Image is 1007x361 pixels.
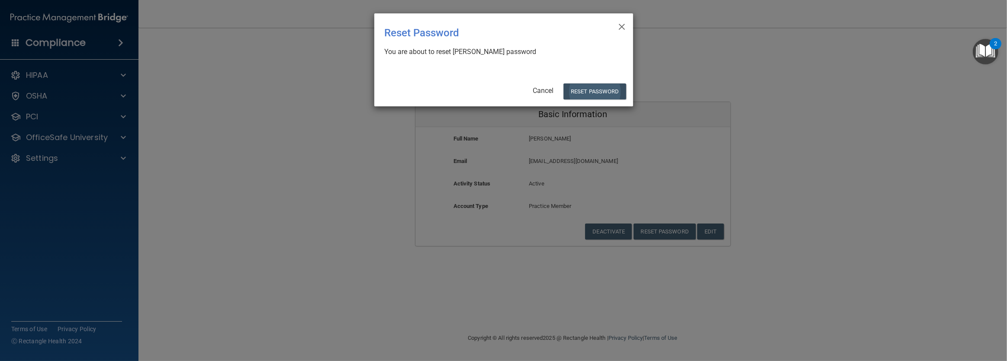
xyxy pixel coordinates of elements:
[994,44,997,55] div: 2
[563,83,626,99] button: Reset Password
[857,300,997,334] iframe: Drift Widget Chat Controller
[385,20,587,45] div: Reset Password
[533,86,553,95] a: Cancel
[973,39,998,64] button: Open Resource Center, 2 new notifications
[618,17,626,34] span: ×
[385,47,616,57] div: You are about to reset [PERSON_NAME] password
